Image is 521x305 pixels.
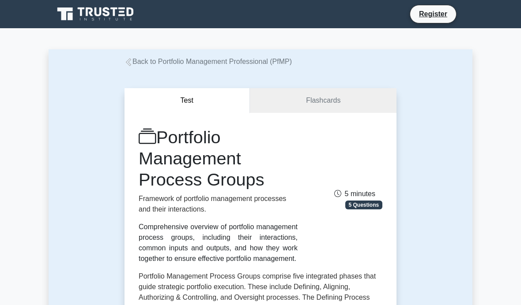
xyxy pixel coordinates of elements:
[139,127,298,190] h1: Portfolio Management Process Groups
[139,222,298,264] div: Comprehensive overview of portfolio management process groups, including their interactions, comm...
[139,193,298,215] p: Framework of portfolio management processes and their interactions.
[250,88,396,113] a: Flashcards
[125,88,250,113] button: Test
[334,190,375,197] span: 5 minutes
[414,8,453,19] a: Register
[125,58,292,65] a: Back to Portfolio Management Professional (PfMP)
[345,201,382,209] span: 5 Questions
